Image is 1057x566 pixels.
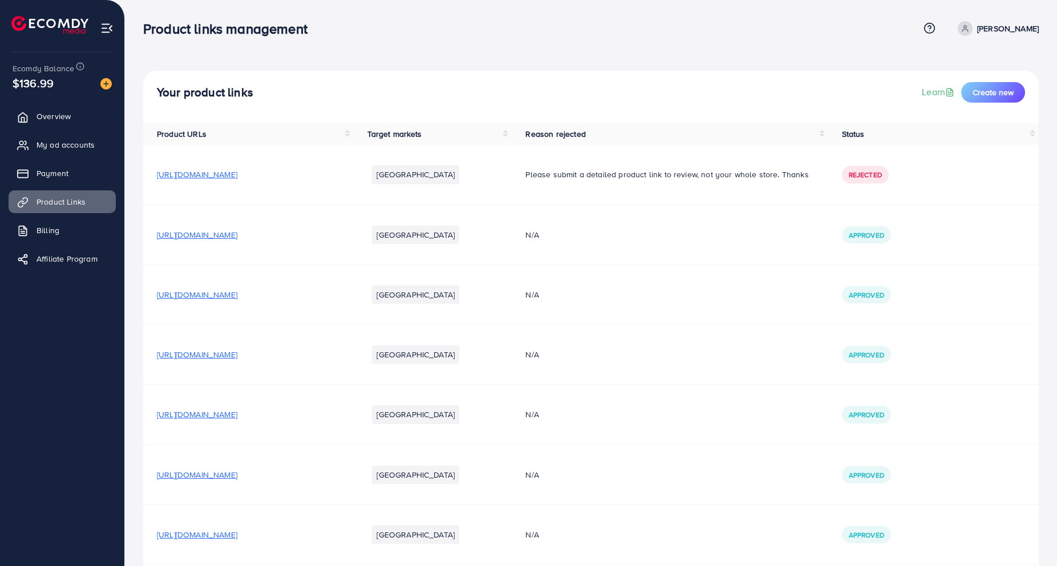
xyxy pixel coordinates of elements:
[977,22,1039,35] p: [PERSON_NAME]
[157,409,237,420] span: [URL][DOMAIN_NAME]
[372,226,459,244] li: [GEOGRAPHIC_DATA]
[37,253,98,264] span: Affiliate Program
[372,286,459,304] li: [GEOGRAPHIC_DATA]
[525,349,538,360] span: N/A
[9,247,116,270] a: Affiliate Program
[973,87,1014,98] span: Create new
[13,75,54,91] span: $136.99
[157,85,253,100] h4: Your product links
[922,85,957,99] a: Learn
[849,350,884,360] span: Approved
[37,111,71,122] span: Overview
[157,128,206,140] span: Product URLs
[525,529,538,540] span: N/A
[849,470,884,480] span: Approved
[157,469,237,481] span: [URL][DOMAIN_NAME]
[525,469,538,481] span: N/A
[525,168,814,181] p: Please submit a detailed product link to review, not your whole store. Thanks
[37,196,86,207] span: Product Links
[100,22,114,35] img: menu
[9,133,116,156] a: My ad accounts
[157,169,237,180] span: [URL][DOMAIN_NAME]
[372,466,459,484] li: [GEOGRAPHIC_DATA]
[11,16,88,34] img: logo
[367,128,422,140] span: Target markets
[157,229,237,241] span: [URL][DOMAIN_NAME]
[372,165,459,184] li: [GEOGRAPHIC_DATA]
[37,225,59,236] span: Billing
[849,410,884,420] span: Approved
[372,345,459,364] li: [GEOGRAPHIC_DATA]
[37,139,95,150] span: My ad accounts
[9,190,116,213] a: Product Links
[9,162,116,185] a: Payment
[143,21,317,37] h3: Product links management
[849,290,884,300] span: Approved
[849,170,882,180] span: Rejected
[157,289,237,300] span: [URL][DOMAIN_NAME]
[372,405,459,424] li: [GEOGRAPHIC_DATA]
[13,63,74,74] span: Ecomdy Balance
[100,78,112,89] img: image
[37,168,68,179] span: Payment
[525,229,538,241] span: N/A
[525,409,538,420] span: N/A
[849,530,884,540] span: Approved
[525,289,538,300] span: N/A
[9,219,116,242] a: Billing
[849,230,884,240] span: Approved
[9,105,116,128] a: Overview
[372,526,459,544] li: [GEOGRAPHIC_DATA]
[842,128,865,140] span: Status
[953,21,1039,36] a: [PERSON_NAME]
[157,349,237,360] span: [URL][DOMAIN_NAME]
[157,529,237,540] span: [URL][DOMAIN_NAME]
[525,128,585,140] span: Reason rejected
[961,82,1025,103] button: Create new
